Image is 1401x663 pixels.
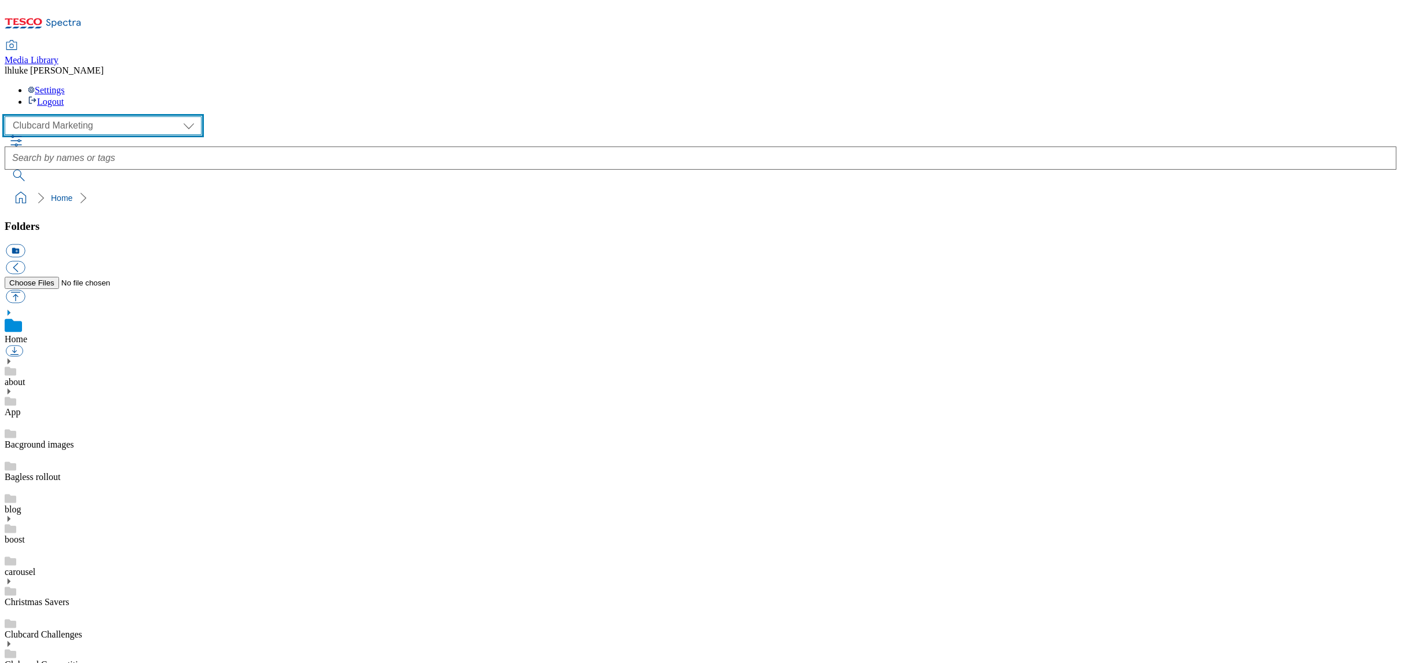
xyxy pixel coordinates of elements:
a: Logout [28,97,64,107]
a: Clubcard Challenges [5,629,82,639]
input: Search by names or tags [5,146,1396,170]
h3: Folders [5,220,1396,233]
a: Home [51,193,72,203]
a: Home [5,334,27,344]
a: Christmas Savers [5,597,69,607]
a: Media Library [5,41,58,65]
a: carousel [5,567,35,577]
nav: breadcrumb [5,187,1396,209]
a: boost [5,534,25,544]
span: lh [5,65,12,75]
span: Media Library [5,55,58,65]
a: App [5,407,21,417]
a: Bacground images [5,439,74,449]
a: blog [5,504,21,514]
a: about [5,377,25,387]
a: Settings [28,85,65,95]
a: Bagless rollout [5,472,60,482]
span: luke [PERSON_NAME] [12,65,104,75]
a: home [12,189,30,207]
